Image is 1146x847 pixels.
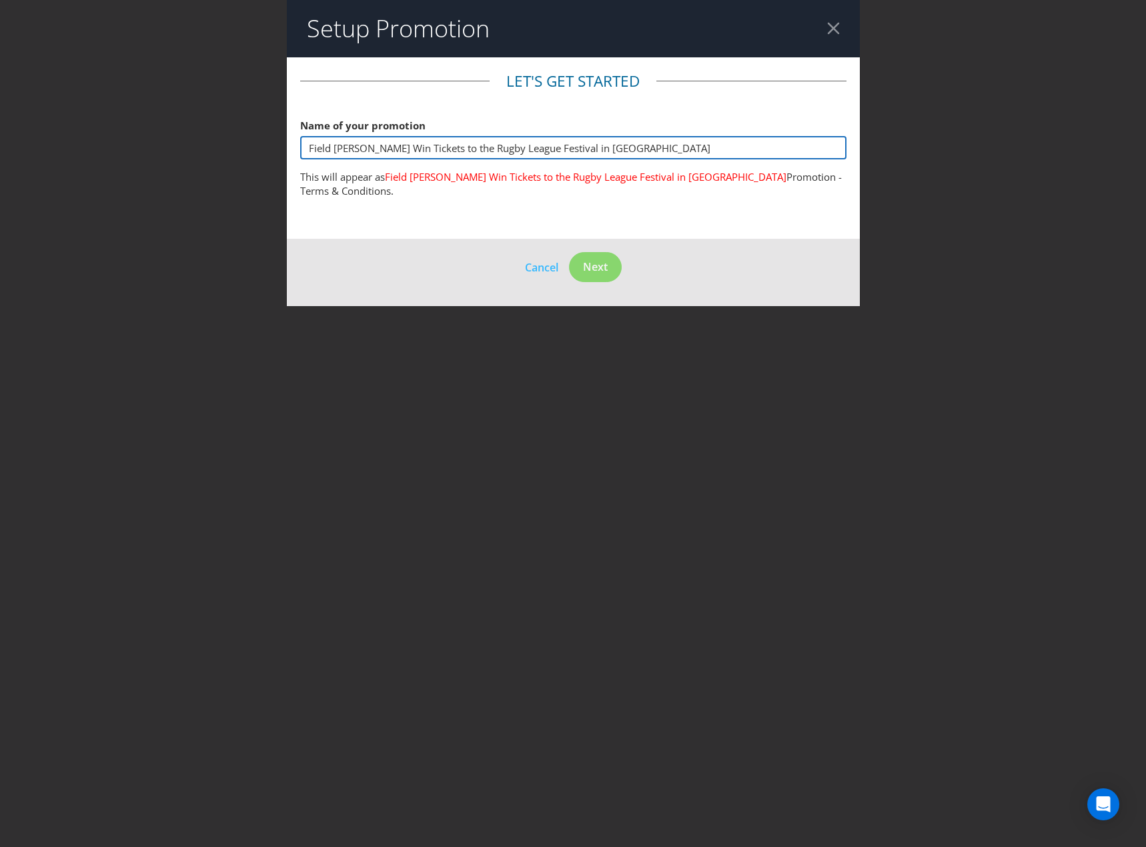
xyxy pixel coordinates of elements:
[300,119,426,132] span: Name of your promotion
[300,136,846,159] input: e.g. My Promotion
[524,259,559,276] button: Cancel
[385,170,786,183] span: Field [PERSON_NAME] Win Tickets to the Rugby League Festival in [GEOGRAPHIC_DATA]
[569,252,622,282] button: Next
[525,260,558,275] span: Cancel
[583,259,608,274] span: Next
[490,71,656,92] legend: Let's get started
[307,15,490,42] h2: Setup Promotion
[300,170,385,183] span: This will appear as
[300,170,842,197] span: Promotion - Terms & Conditions.
[1087,788,1119,820] div: Open Intercom Messenger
